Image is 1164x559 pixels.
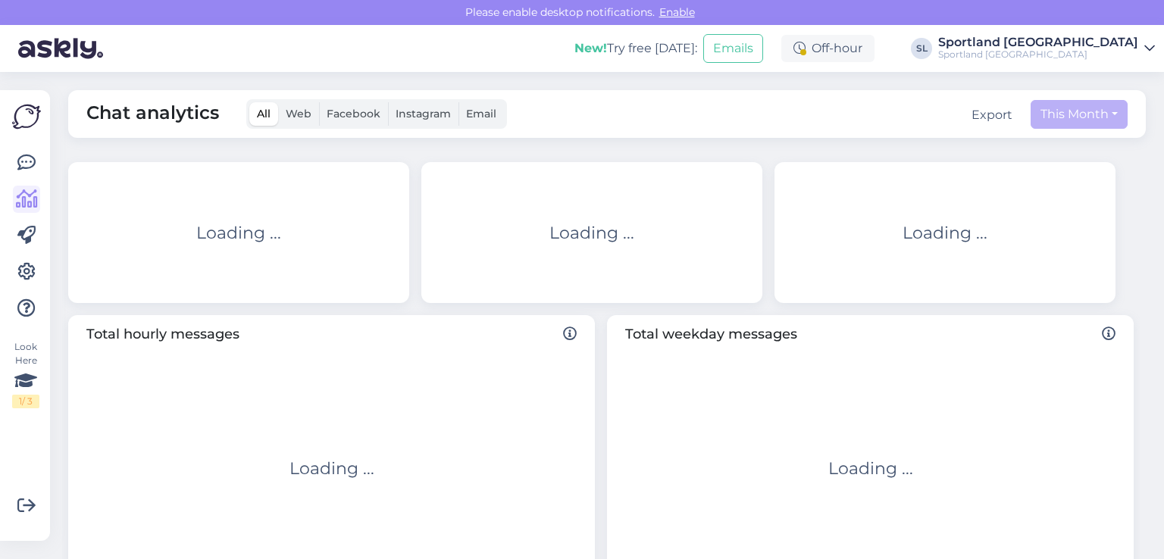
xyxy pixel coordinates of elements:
span: Email [466,107,496,120]
span: Instagram [396,107,451,120]
div: Try free [DATE]: [574,39,697,58]
span: Web [286,107,311,120]
div: 1 / 3 [12,395,39,408]
div: Look Here [12,340,39,408]
div: Loading ... [828,456,913,481]
div: SL [911,38,932,59]
button: This Month [1031,100,1128,129]
a: Sportland [GEOGRAPHIC_DATA]Sportland [GEOGRAPHIC_DATA] [938,36,1155,61]
div: Sportland [GEOGRAPHIC_DATA] [938,48,1138,61]
span: Total hourly messages [86,324,577,345]
div: Sportland [GEOGRAPHIC_DATA] [938,36,1138,48]
span: Facebook [327,107,380,120]
span: Total weekday messages [625,324,1115,345]
span: Enable [655,5,699,19]
div: Loading ... [196,220,281,245]
div: Loading ... [289,456,374,481]
div: Off-hour [781,35,875,62]
div: Loading ... [903,220,987,245]
div: Loading ... [549,220,634,245]
button: Export [972,106,1012,124]
b: New! [574,41,607,55]
span: Chat analytics [86,99,219,129]
span: All [257,107,271,120]
button: Emails [703,34,763,63]
img: Askly Logo [12,102,41,131]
